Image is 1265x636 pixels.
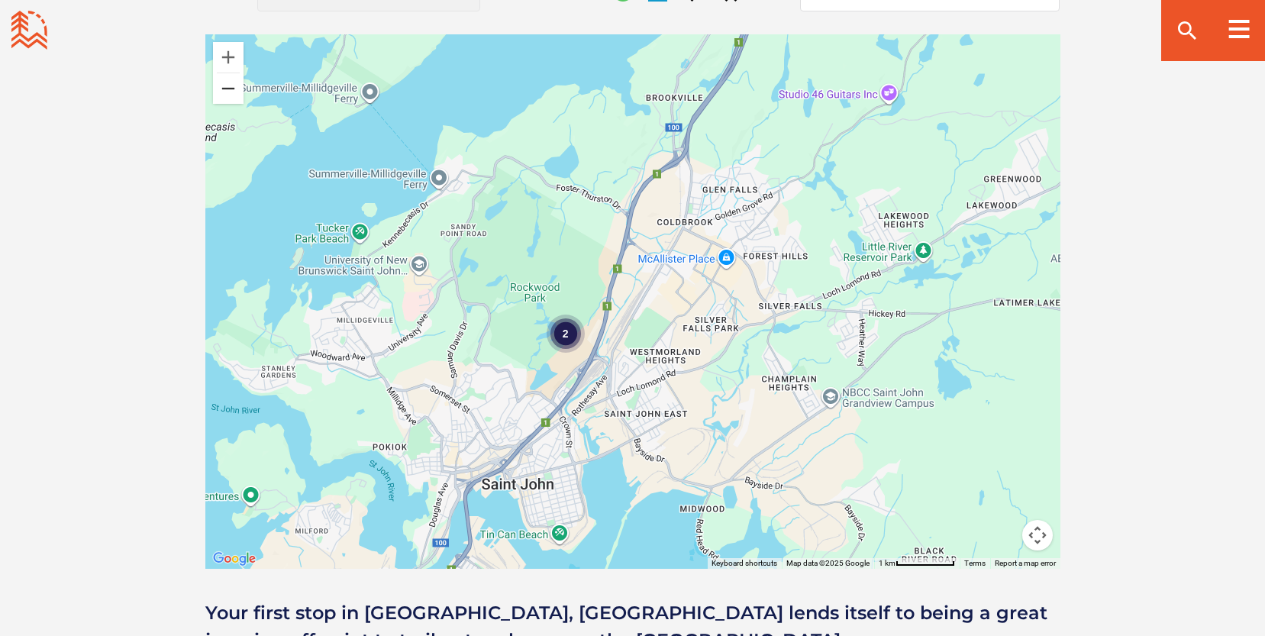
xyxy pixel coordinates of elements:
[1022,520,1053,550] button: Map camera controls
[209,549,260,569] img: Google
[213,42,244,73] button: Zoom in
[874,558,960,569] button: Map Scale: 1 km per 74 pixels
[1175,18,1199,43] ion-icon: search
[546,315,584,353] div: 2
[995,559,1056,567] a: Report a map error
[712,558,777,569] button: Keyboard shortcuts
[879,559,896,567] span: 1 km
[209,549,260,569] a: Open this area in Google Maps (opens a new window)
[964,559,986,567] a: Terms (opens in new tab)
[786,559,870,567] span: Map data ©2025 Google
[213,73,244,104] button: Zoom out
